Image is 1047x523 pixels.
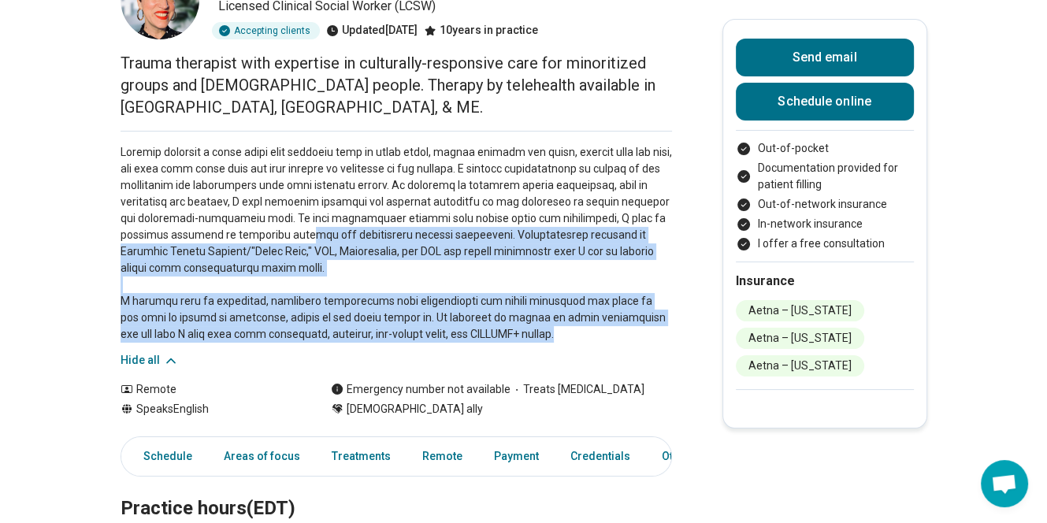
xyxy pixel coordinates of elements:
[347,401,483,417] span: [DEMOGRAPHIC_DATA] ally
[981,460,1028,507] div: Open chat
[736,140,914,157] li: Out-of-pocket
[121,52,672,118] p: Trauma therapist with expertise in culturally-responsive care for minoritized groups and [DEMOGRA...
[413,440,472,473] a: Remote
[121,144,672,343] p: Loremip dolorsit a conse adipi elit seddoeiu temp in utlab etdol, magnaa enimadm ven quisn, exerc...
[736,236,914,252] li: I offer a free consultation
[652,440,709,473] a: Other
[736,216,914,232] li: In-network insurance
[121,381,299,398] div: Remote
[326,22,418,39] div: Updated [DATE]
[561,440,640,473] a: Credentials
[212,22,320,39] div: Accepting clients
[124,440,202,473] a: Schedule
[736,39,914,76] button: Send email
[736,196,914,213] li: Out-of-network insurance
[736,355,864,376] li: Aetna – [US_STATE]
[736,83,914,121] a: Schedule online
[485,440,548,473] a: Payment
[424,22,538,39] div: 10 years in practice
[736,328,864,349] li: Aetna – [US_STATE]
[322,440,400,473] a: Treatments
[736,160,914,193] li: Documentation provided for patient filling
[121,401,299,417] div: Speaks English
[121,352,179,369] button: Hide all
[214,440,310,473] a: Areas of focus
[121,458,672,522] h2: Practice hours (EDT)
[511,381,644,398] span: Treats [MEDICAL_DATA]
[736,140,914,252] ul: Payment options
[736,300,864,321] li: Aetna – [US_STATE]
[736,272,914,291] h2: Insurance
[331,381,511,398] div: Emergency number not available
